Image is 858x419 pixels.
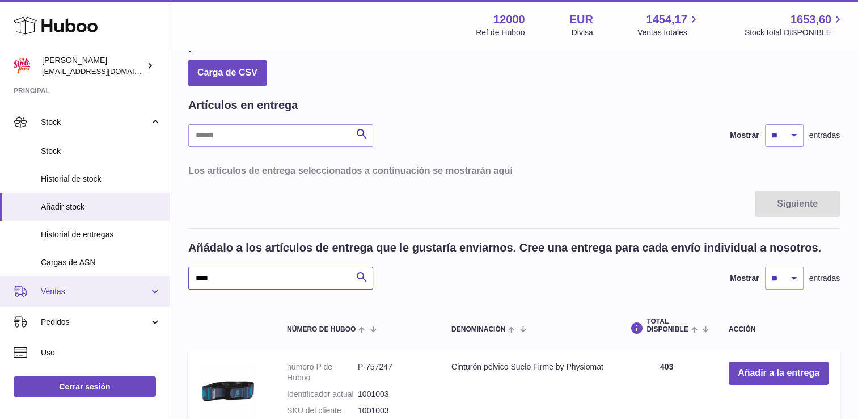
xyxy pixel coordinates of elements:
dt: número P de Huboo [287,362,358,383]
span: Stock [41,146,161,157]
label: Mostrar [730,130,759,141]
dd: 1001003 [358,389,429,400]
dd: 1001003 [358,405,429,416]
span: Número de Huboo [287,326,356,333]
img: Cinturón pélvico Suelo Firme by Physiomat [200,362,256,418]
strong: EUR [569,12,593,27]
span: Historial de stock [41,174,161,185]
div: [PERSON_NAME] [42,55,144,77]
a: Cerrar sesión [14,376,156,397]
span: Ventas [41,286,149,297]
span: Denominación [451,326,505,333]
button: Añadir a la entrega [729,362,829,385]
span: Total DISPONIBLE [646,318,688,333]
a: 1653,60 Stock total DISPONIBLE [745,12,844,38]
label: Mostrar [730,273,759,284]
span: Cargas de ASN [41,257,161,268]
dd: P-757247 [358,362,429,383]
span: Stock [41,117,149,128]
span: 1653,60 [791,12,831,27]
div: Ref de Huboo [476,27,525,38]
span: Historial de entregas [41,229,161,240]
span: 1454,17 [646,12,687,27]
span: entradas [809,273,840,284]
a: 1454,17 Ventas totales [637,12,700,38]
span: entradas [809,130,840,141]
span: Stock total DISPONIBLE [745,27,844,38]
span: Pedidos [41,317,149,328]
h3: Los artículos de entrega seleccionados a continuación se mostrarán aquí [188,164,840,177]
div: Acción [729,326,829,333]
button: Carga de CSV [188,60,267,86]
h2: Artículos en entrega [188,98,298,113]
strong: 12000 [493,12,525,27]
span: Añadir stock [41,202,161,212]
h2: Añádalo a los artículos de entrega que le gustaría enviarnos. Cree una entrega para cada envío in... [188,240,821,255]
span: [EMAIL_ADDRESS][DOMAIN_NAME] [42,66,167,76]
span: Uso [41,347,161,358]
dt: Identificador actual [287,389,358,400]
img: mar@ensuelofirme.com [14,57,31,74]
span: Ventas totales [637,27,700,38]
div: Divisa [572,27,593,38]
dt: SKU del cliente [287,405,358,416]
